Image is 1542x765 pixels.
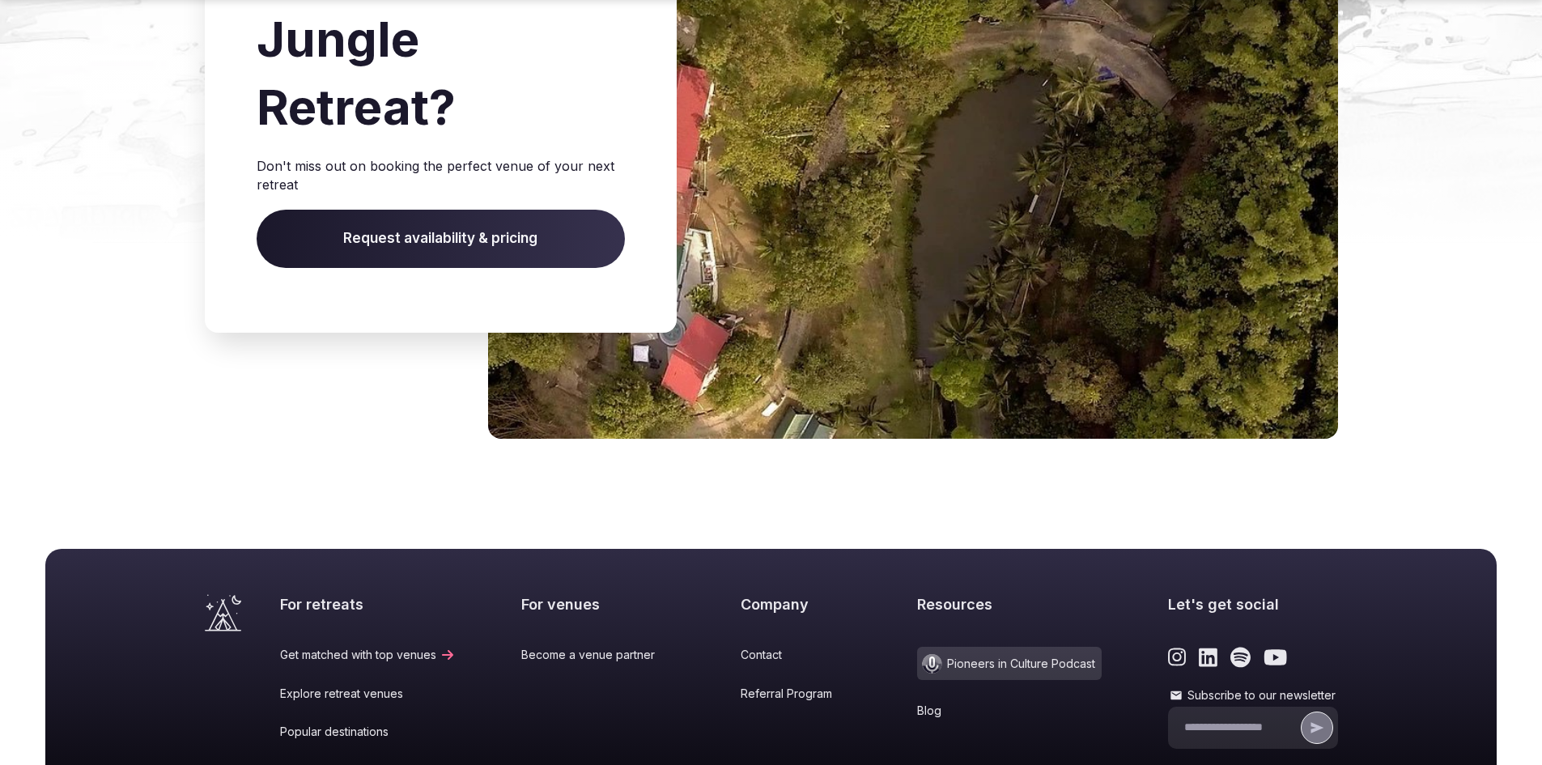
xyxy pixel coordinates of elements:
h2: Resources [917,594,1102,614]
a: Link to the retreats and venues Youtube page [1264,647,1287,668]
a: Link to the retreats and venues LinkedIn page [1199,647,1217,668]
span: Request availability & pricing [257,210,625,268]
a: Become a venue partner [521,647,674,663]
a: Link to the retreats and venues Instagram page [1168,647,1187,668]
a: Popular destinations [280,724,456,740]
h2: Company [741,594,852,614]
a: Referral Program [741,686,852,702]
a: Pioneers in Culture Podcast [917,647,1102,680]
h2: Let's get social [1168,594,1338,614]
label: Subscribe to our newsletter [1168,687,1338,703]
a: Explore retreat venues [280,686,456,702]
h2: For retreats [280,594,456,614]
h2: For venues [521,594,674,614]
a: Link to the retreats and venues Spotify page [1230,647,1251,668]
a: Blog [917,703,1102,719]
a: Get matched with top venues [280,647,456,663]
a: Contact [741,647,852,663]
p: Don't miss out on booking the perfect venue of your next retreat [257,157,625,193]
a: Visit the homepage [205,594,241,631]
